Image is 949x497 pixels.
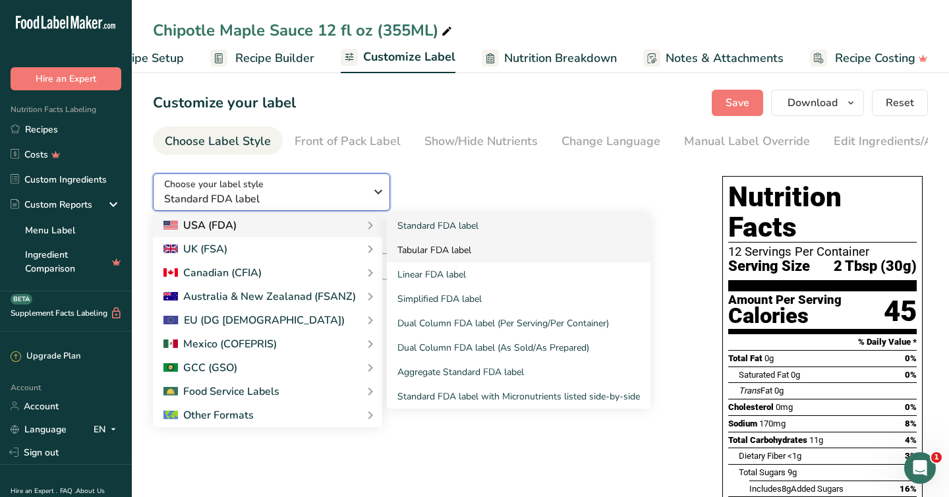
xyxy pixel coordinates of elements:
[728,353,762,363] span: Total Fat
[94,421,121,437] div: EN
[905,402,917,412] span: 0%
[728,307,842,326] div: Calories
[759,419,786,428] span: 170mg
[387,262,650,287] a: Linear FDA label
[728,419,757,428] span: Sodium
[776,402,793,412] span: 0mg
[739,451,786,461] span: Dietary Fiber
[739,370,789,380] span: Saturated Fat
[905,370,917,380] span: 0%
[11,486,57,496] a: Hire an Expert .
[872,90,928,116] button: Reset
[11,350,80,363] div: Upgrade Plan
[782,484,791,494] span: 8g
[771,90,864,116] button: Download
[163,265,262,281] div: Canadian (CFIA)
[643,44,784,73] a: Notes & Attachments
[764,353,774,363] span: 0g
[387,336,650,360] a: Dual Column FDA label (As Sold/As Prepared)
[164,177,264,191] span: Choose your label style
[341,42,455,74] a: Customize Label
[728,402,774,412] span: Cholesterol
[387,311,650,336] a: Dual Column FDA label (Per Serving/Per Container)
[749,484,844,494] span: Includes Added Sugars
[165,132,271,150] div: Choose Label Style
[363,48,455,66] span: Customize Label
[774,386,784,395] span: 0g
[809,435,823,445] span: 11g
[666,49,784,67] span: Notes & Attachments
[728,294,842,307] div: Amount Per Serving
[60,486,76,496] a: FAQ .
[387,214,650,238] a: Standard FDA label
[482,44,617,73] a: Nutrition Breakdown
[905,353,917,363] span: 0%
[164,191,365,207] span: Standard FDA label
[387,287,650,311] a: Simplified FDA label
[11,198,92,212] div: Custom Reports
[931,452,942,463] span: 1
[905,419,917,428] span: 8%
[886,95,914,111] span: Reset
[904,452,936,484] iframe: Intercom live chat
[684,132,810,150] div: Manual Label Override
[163,336,277,352] div: Mexico (COFEPRIS)
[739,386,761,395] i: Trans
[11,67,121,90] button: Hire an Expert
[163,384,279,399] div: Food Service Labels
[11,294,32,305] div: BETA
[163,218,237,233] div: USA (FDA)
[728,334,917,350] section: % Daily Value *
[739,386,772,395] span: Fat
[788,95,838,111] span: Download
[788,467,797,477] span: 9g
[810,44,928,73] a: Recipe Costing
[728,245,917,258] div: 12 Servings Per Container
[884,294,917,329] div: 45
[163,407,254,423] div: Other Formats
[561,132,660,150] div: Change Language
[788,451,801,461] span: <1g
[387,360,650,384] a: Aggregate Standard FDA label
[834,258,917,275] span: 2 Tbsp (30g)
[210,44,314,73] a: Recipe Builder
[163,363,178,372] img: 2Q==
[163,289,356,305] div: Australia & New Zealanad (FSANZ)
[739,467,786,477] span: Total Sugars
[728,435,807,445] span: Total Carbohydrates
[387,384,650,409] a: Standard FDA label with Micronutrients listed side-by-side
[153,173,390,211] button: Choose your label style Standard FDA label
[728,258,810,275] span: Serving Size
[163,312,345,328] div: EU (DG [DEMOGRAPHIC_DATA])
[728,182,917,243] h1: Nutrition Facts
[295,132,401,150] div: Front of Pack Label
[726,95,749,111] span: Save
[835,49,915,67] span: Recipe Costing
[153,92,296,114] h1: Customize your label
[153,18,455,42] div: Chipotle Maple Sauce 12 fl oz (355ML)
[504,49,617,67] span: Nutrition Breakdown
[905,435,917,445] span: 4%
[900,484,917,494] span: 16%
[112,49,184,67] span: Recipe Setup
[387,238,650,262] a: Tabular FDA label
[163,360,237,376] div: GCC (GSO)
[791,370,800,380] span: 0g
[163,241,227,257] div: UK (FSA)
[905,451,917,461] span: 3%
[712,90,763,116] button: Save
[424,132,538,150] div: Show/Hide Nutrients
[87,44,184,73] a: Recipe Setup
[11,418,67,441] a: Language
[235,49,314,67] span: Recipe Builder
